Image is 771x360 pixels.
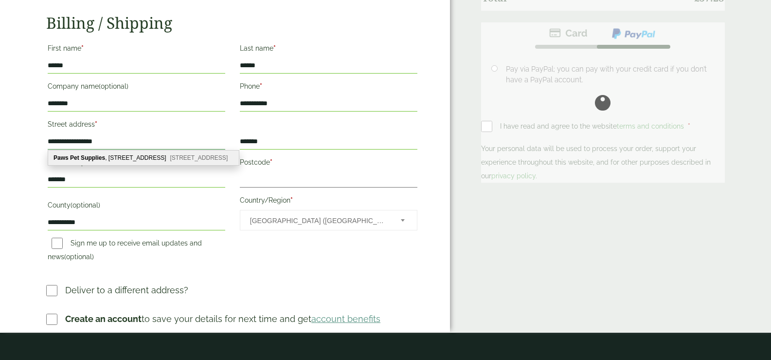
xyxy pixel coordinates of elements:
label: Country/Region [240,193,417,210]
abbr: required [260,82,262,90]
abbr: required [81,44,84,52]
abbr: required [270,158,272,166]
span: (optional) [71,201,100,209]
label: County [48,198,225,215]
input: Sign me up to receive email updates and news(optional) [52,238,63,249]
label: Sign me up to receive email updates and news [48,239,202,264]
p: Deliver to a different address? [65,284,188,297]
a: account benefits [311,314,380,324]
abbr: required [290,196,293,204]
span: (optional) [99,82,128,90]
label: Company name [48,79,225,96]
h2: Billing / Shipping [46,14,418,32]
label: First name [48,41,225,58]
span: Country/Region [240,210,417,230]
span: United Kingdom (UK) [250,210,388,231]
div: Paws Pet Supplies, 63 Mewburn Road [48,151,239,165]
label: Phone [240,79,417,96]
p: to save your details for next time and get [65,312,380,325]
span: (optional) [64,253,94,261]
span: [STREET_ADDRESS] [170,154,228,161]
label: Postcode [240,155,417,172]
iframe: PayPal [481,186,725,212]
b: Paws Pet Supplies [54,154,105,161]
strong: Create an account [65,314,142,324]
abbr: required [273,44,276,52]
label: Last name [240,41,417,58]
